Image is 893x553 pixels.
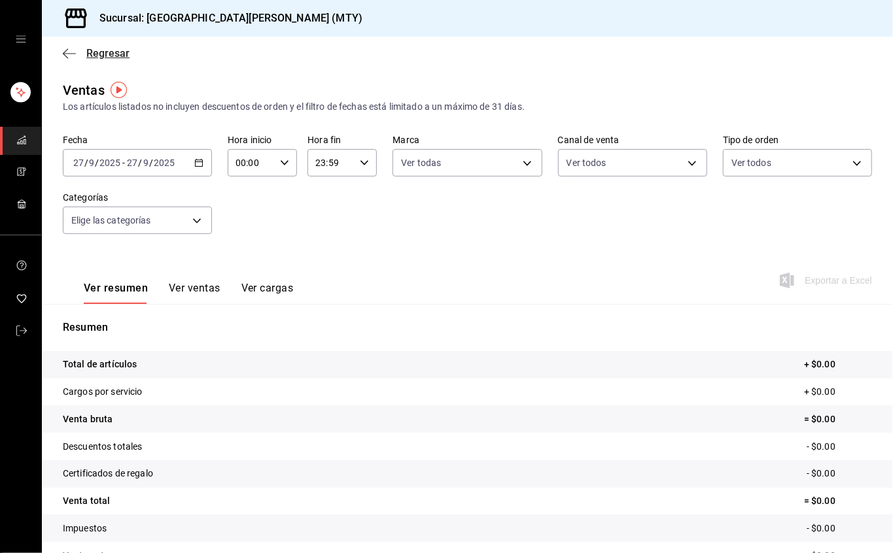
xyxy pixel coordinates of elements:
[126,158,138,168] input: --
[86,47,130,59] font: Regresar
[63,359,137,369] font: Total de artículos
[63,47,130,59] button: Regresar
[804,359,835,369] font: + $0.00
[63,386,143,397] font: Cargos por servicio
[99,158,121,168] input: ----
[393,135,419,146] font: Marca
[111,82,127,98] img: Marcador de información sobre herramientas
[153,158,175,168] input: ----
[731,158,771,168] font: Ver todos
[63,135,88,146] font: Fecha
[63,321,108,333] font: Resumen
[228,135,271,146] font: Hora inicio
[143,158,149,168] input: --
[138,158,142,168] font: /
[63,101,525,112] font: Los artículos listados no incluyen descuentos de orden y el filtro de fechas está limitado a un m...
[401,158,441,168] font: Ver todas
[63,468,153,478] font: Certificados de regalo
[804,414,835,424] font: = $0.00
[807,468,835,478] font: - $0.00
[63,523,107,533] font: Impuestos
[169,282,220,294] font: Ver ventas
[84,282,148,294] font: Ver resumen
[241,282,294,294] font: Ver cargas
[99,12,362,24] font: Sucursal: [GEOGRAPHIC_DATA][PERSON_NAME] (MTY)
[807,523,835,533] font: - $0.00
[558,135,620,146] font: Canal de venta
[71,215,151,226] font: Elige las categorías
[84,158,88,168] font: /
[63,82,105,98] font: Ventas
[63,414,113,424] font: Venta bruta
[807,441,835,452] font: - $0.00
[149,158,153,168] font: /
[804,386,835,397] font: + $0.00
[723,135,779,146] font: Tipo de orden
[73,158,84,168] input: --
[122,158,125,168] font: -
[307,135,341,146] font: Hora fin
[16,34,26,44] button: cajón abierto
[95,158,99,168] font: /
[63,495,110,506] font: Venta total
[804,495,835,506] font: = $0.00
[88,158,95,168] input: --
[63,441,142,452] font: Descuentos totales
[84,281,293,304] div: pestañas de navegación
[63,193,108,203] font: Categorías
[567,158,606,168] font: Ver todos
